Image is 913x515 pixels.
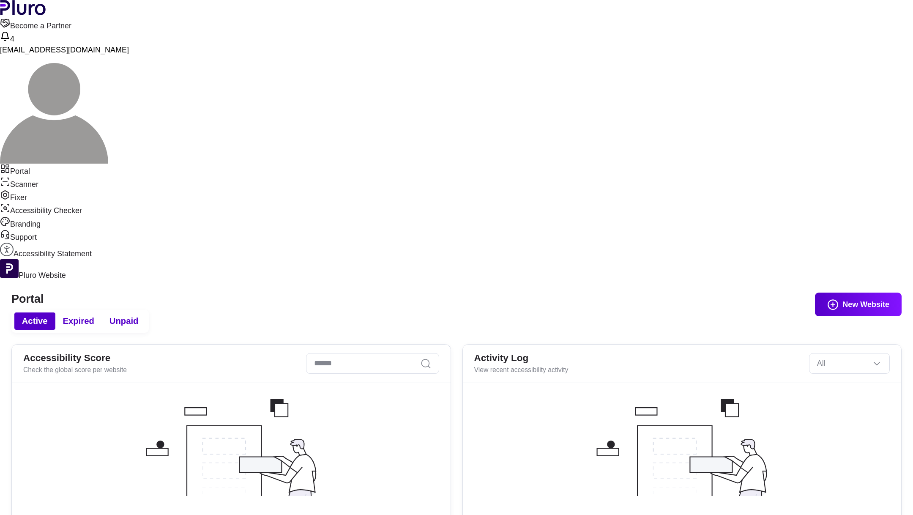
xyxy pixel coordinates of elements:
[809,353,890,374] div: Set sorting
[474,352,801,364] h2: Activity Log
[23,365,298,375] div: Check the global score per website
[142,394,320,496] img: Placeholder image
[593,394,771,496] img: Placeholder image
[22,315,48,327] span: Active
[63,315,94,327] span: Expired
[11,292,902,306] h1: Portal
[55,312,102,330] button: Expired
[14,312,55,330] button: Active
[102,312,146,330] button: Unpaid
[306,353,439,374] input: Search
[10,35,14,43] span: 4
[815,293,902,316] button: New Website
[474,365,801,375] div: View recent accessibility activity
[109,315,139,327] span: Unpaid
[23,352,298,364] h2: Accessibility Score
